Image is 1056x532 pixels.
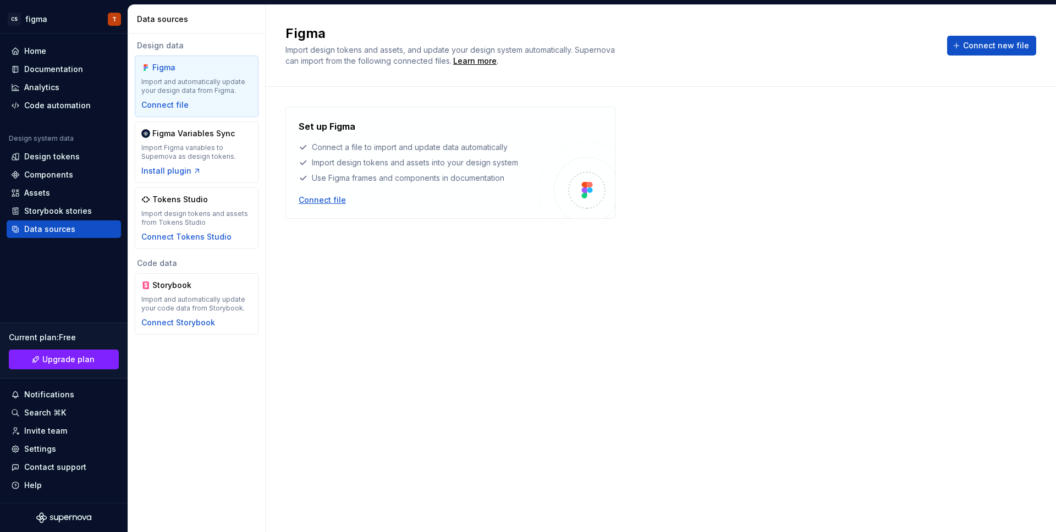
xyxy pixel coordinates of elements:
[947,36,1036,56] button: Connect new file
[141,209,252,227] div: Import design tokens and assets from Tokens Studio
[24,389,74,400] div: Notifications
[24,425,67,436] div: Invite team
[963,40,1029,51] span: Connect new file
[299,173,538,184] div: Use Figma frames and components in documentation
[299,120,355,133] h4: Set up Figma
[24,206,92,217] div: Storybook stories
[9,134,74,143] div: Design system data
[299,142,538,153] div: Connect a file to import and update data automatically
[453,56,497,66] a: Learn more
[7,42,121,60] a: Home
[24,100,91,111] div: Code automation
[152,128,235,139] div: Figma Variables Sync
[141,77,252,95] div: Import and automatically update your design data from Figma.
[24,480,42,491] div: Help
[24,187,50,198] div: Assets
[24,82,59,93] div: Analytics
[7,166,121,184] a: Components
[7,148,121,165] a: Design tokens
[36,512,91,523] svg: Supernova Logo
[452,57,498,65] span: .
[42,354,95,365] span: Upgrade plan
[112,15,117,24] div: T
[9,350,119,369] button: Upgrade plan
[7,422,121,440] a: Invite team
[135,273,258,335] a: StorybookImport and automatically update your code data from Storybook.Connect Storybook
[24,462,86,473] div: Contact support
[152,280,205,291] div: Storybook
[141,99,189,110] button: Connect file
[141,231,232,242] button: Connect Tokens Studio
[7,220,121,238] a: Data sources
[7,60,121,78] a: Documentation
[7,440,121,458] a: Settings
[135,187,258,249] a: Tokens StudioImport design tokens and assets from Tokens StudioConnect Tokens Studio
[141,317,215,328] button: Connect Storybook
[24,169,73,180] div: Components
[299,157,538,168] div: Import design tokens and assets into your design system
[135,56,258,117] a: FigmaImport and automatically update your design data from Figma.Connect file
[7,202,121,220] a: Storybook stories
[24,64,83,75] div: Documentation
[2,7,125,31] button: CSfigmaT
[25,14,47,25] div: figma
[9,332,119,343] div: Current plan : Free
[24,444,56,455] div: Settings
[7,458,121,476] button: Contact support
[141,165,201,176] button: Install plugin
[141,295,252,313] div: Import and automatically update your code data from Storybook.
[135,40,258,51] div: Design data
[152,62,205,73] div: Figma
[7,79,121,96] a: Analytics
[152,194,208,205] div: Tokens Studio
[7,386,121,403] button: Notifications
[24,46,46,57] div: Home
[135,121,258,183] a: Figma Variables SyncImport Figma variables to Supernova as design tokens.Install plugin
[24,407,66,418] div: Search ⌘K
[137,14,261,25] div: Data sources
[299,195,346,206] button: Connect file
[24,224,75,235] div: Data sources
[141,143,252,161] div: Import Figma variables to Supernova as design tokens.
[7,97,121,114] a: Code automation
[8,13,21,26] div: CS
[24,151,80,162] div: Design tokens
[285,45,617,65] span: Import design tokens and assets, and update your design system automatically. Supernova can impor...
[7,404,121,422] button: Search ⌘K
[7,476,121,494] button: Help
[285,25,934,42] h2: Figma
[7,184,121,202] a: Assets
[135,258,258,269] div: Code data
